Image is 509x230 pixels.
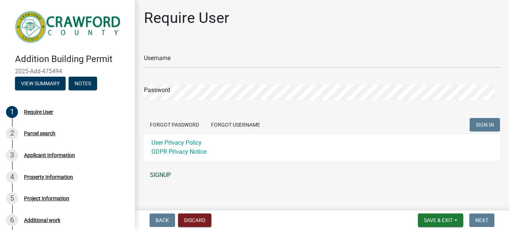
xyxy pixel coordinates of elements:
[151,148,207,155] a: GDPR Privacy Notice
[470,118,500,132] button: SIGN IN
[69,77,97,90] button: Notes
[15,54,129,65] h4: Addition Building Permit
[6,106,18,118] div: 1
[24,153,75,158] div: Applicant Information
[24,131,55,136] div: Parcel search
[6,214,18,226] div: 6
[24,109,53,115] div: Require User
[69,81,97,87] wm-modal-confirm: Notes
[469,213,494,227] button: Next
[476,122,494,128] span: SIGN IN
[475,217,488,223] span: Next
[144,118,205,132] button: Forgot Password
[6,171,18,183] div: 4
[418,213,463,227] button: Save & Exit
[6,192,18,204] div: 5
[144,9,229,27] h1: Require User
[15,77,66,90] button: View Summary
[205,118,266,132] button: Forgot Username
[15,68,120,75] span: 2025-Add-475494
[24,174,73,180] div: Property Information
[6,127,18,139] div: 2
[156,217,169,223] span: Back
[24,218,60,223] div: Additional work
[15,8,123,46] img: Crawford County, Georgia
[151,139,202,146] a: User Privacy Policy
[144,168,500,183] a: SIGNUP
[178,213,211,227] button: Discard
[424,217,453,223] span: Save & Exit
[15,81,66,87] wm-modal-confirm: Summary
[6,149,18,161] div: 3
[150,213,175,227] button: Back
[24,196,69,201] div: Project Information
